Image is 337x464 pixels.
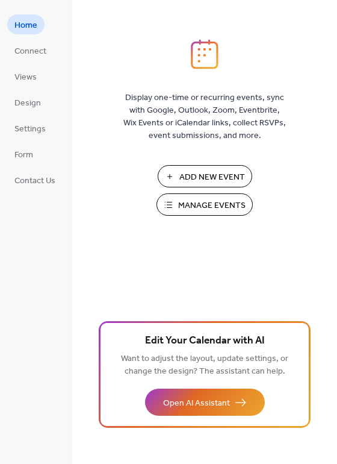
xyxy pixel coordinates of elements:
span: Open AI Assistant [163,397,230,410]
span: Want to adjust the layout, update settings, or change the design? The assistant can help. [121,351,288,380]
span: Form [14,149,33,161]
img: logo_icon.svg [191,39,218,69]
span: Connect [14,45,46,58]
button: Add New Event [158,165,252,187]
span: Contact Us [14,175,55,187]
button: Manage Events [156,193,253,216]
span: Home [14,19,37,32]
span: Settings [14,123,46,136]
span: Edit Your Calendar with AI [145,333,265,350]
a: Contact Us [7,170,63,190]
a: Form [7,144,40,164]
a: Settings [7,118,53,138]
span: Add New Event [179,171,245,184]
span: Views [14,71,37,84]
a: Views [7,66,44,86]
span: Manage Events [178,199,246,212]
button: Open AI Assistant [145,389,265,416]
a: Home [7,14,45,34]
span: Display one-time or recurring events, sync with Google, Outlook, Zoom, Eventbrite, Wix Events or ... [123,92,286,142]
a: Design [7,92,48,112]
span: Design [14,97,41,110]
a: Connect [7,40,54,60]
